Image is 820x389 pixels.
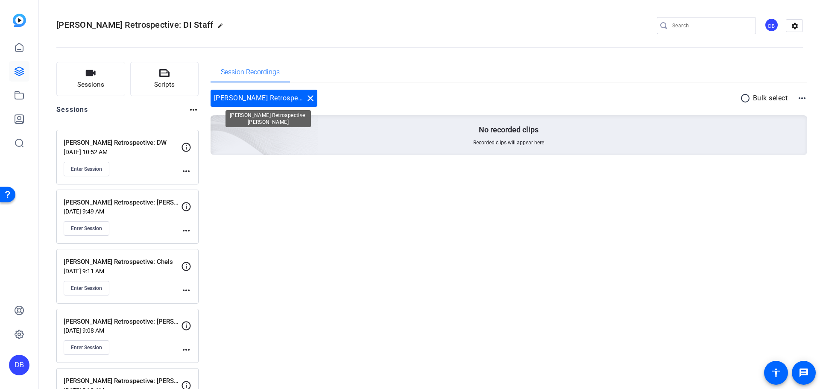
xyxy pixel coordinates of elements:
p: No recorded clips [479,125,539,135]
span: Enter Session [71,166,102,173]
span: Enter Session [71,225,102,232]
p: [DATE] 9:49 AM [64,208,181,215]
mat-icon: close [305,93,316,103]
mat-icon: more_horiz [797,93,807,103]
button: Sessions [56,62,125,96]
mat-icon: more_horiz [181,166,191,176]
ngx-avatar: David Breisch [764,18,779,33]
div: [PERSON_NAME] Retrospective: [PERSON_NAME] [211,90,317,107]
p: [PERSON_NAME] Retrospective: [PERSON_NAME] [64,317,181,327]
p: [PERSON_NAME] Retrospective: [PERSON_NAME] [64,376,181,386]
button: Enter Session [64,281,109,295]
mat-icon: more_horiz [181,225,191,236]
div: DB [9,355,29,375]
p: Bulk select [753,93,788,103]
mat-icon: message [799,368,809,378]
button: Enter Session [64,340,109,355]
p: [PERSON_NAME] Retrospective: [PERSON_NAME] [64,198,181,208]
mat-icon: edit [217,23,228,33]
h2: Sessions [56,105,88,121]
mat-icon: radio_button_unchecked [740,93,753,103]
span: Session Recordings [221,69,280,76]
img: embarkstudio-empty-session.png [115,31,319,216]
img: blue-gradient.svg [13,14,26,27]
span: Enter Session [71,285,102,292]
mat-icon: more_horiz [181,345,191,355]
div: DB [764,18,779,32]
mat-icon: accessibility [771,368,781,378]
span: Sessions [77,80,104,90]
p: [PERSON_NAME] Retrospective: DW [64,138,181,148]
span: Recorded clips will appear here [473,139,544,146]
input: Search [672,20,749,31]
p: [DATE] 10:52 AM [64,149,181,155]
p: [PERSON_NAME] Retrospective: Chels [64,257,181,267]
button: Enter Session [64,221,109,236]
p: [DATE] 9:11 AM [64,268,181,275]
button: Scripts [130,62,199,96]
mat-icon: more_horiz [188,105,199,115]
p: [DATE] 9:08 AM [64,327,181,334]
span: [PERSON_NAME] Retrospective: DI Staff [56,20,213,30]
span: Enter Session [71,344,102,351]
mat-icon: settings [786,20,803,32]
span: Scripts [154,80,175,90]
button: Enter Session [64,162,109,176]
mat-icon: more_horiz [181,285,191,295]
